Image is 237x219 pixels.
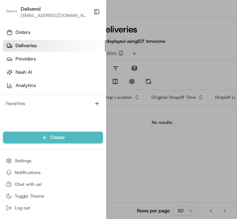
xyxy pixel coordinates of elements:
span: Notifications [15,170,41,175]
a: 📗Knowledge Base [4,104,59,117]
div: 💻 [62,107,68,113]
span: Toggle Theme [15,193,44,199]
span: API Documentation [70,107,118,114]
button: Create [3,132,103,143]
span: Chat with us! [15,181,42,187]
button: Start new chat [126,72,134,81]
span: Analytics [16,82,36,89]
span: Settings [15,158,31,164]
button: DeliverolDeliverol[EMAIL_ADDRESS][DOMAIN_NAME] [3,3,90,21]
span: Knowledge Base [15,107,56,114]
a: Providers [3,53,106,65]
div: Start new chat [25,70,121,77]
span: Nash AI [16,69,32,76]
input: Clear [19,47,122,55]
p: Welcome 👋 [7,29,134,41]
a: 💻API Documentation [59,104,121,117]
button: Toggle Theme [3,191,103,201]
img: 1736555255976-a54dd68f-1ca7-489b-9aae-adbdc363a1c4 [7,70,21,83]
img: Deliverol [6,7,18,17]
div: We're available if you need us! [25,77,93,83]
img: Nash [7,7,22,22]
a: Powered byPylon [52,124,89,130]
button: Notifications [3,167,103,178]
span: Providers [16,56,36,62]
span: Pylon [73,125,89,130]
a: Orders [3,27,106,38]
span: Create [50,134,65,141]
span: Log out [15,205,30,211]
div: 📗 [7,107,13,113]
span: Deliveries [16,42,37,49]
span: Orders [16,29,30,36]
button: [EMAIL_ADDRESS][DOMAIN_NAME] [21,13,87,18]
button: Deliverol [21,5,41,13]
div: Favorites [3,98,103,109]
button: Settings [3,156,103,166]
a: Analytics [3,80,106,91]
a: Deliveries [3,40,106,52]
button: Log out [3,203,103,213]
a: Nash AI [3,66,106,78]
button: Chat with us! [3,179,103,190]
